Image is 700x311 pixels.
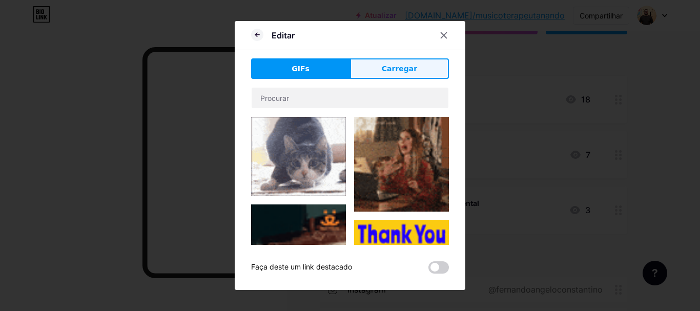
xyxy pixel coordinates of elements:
font: GIFs [292,65,310,73]
img: Gihpy [354,117,449,212]
input: Procurar [252,88,448,108]
font: Carregar [382,65,417,73]
button: Carregar [350,58,449,79]
font: Faça deste um link destacado [251,262,352,271]
font: Editar [272,30,295,40]
img: Gihpy [251,117,346,196]
button: GIFs [251,58,350,79]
